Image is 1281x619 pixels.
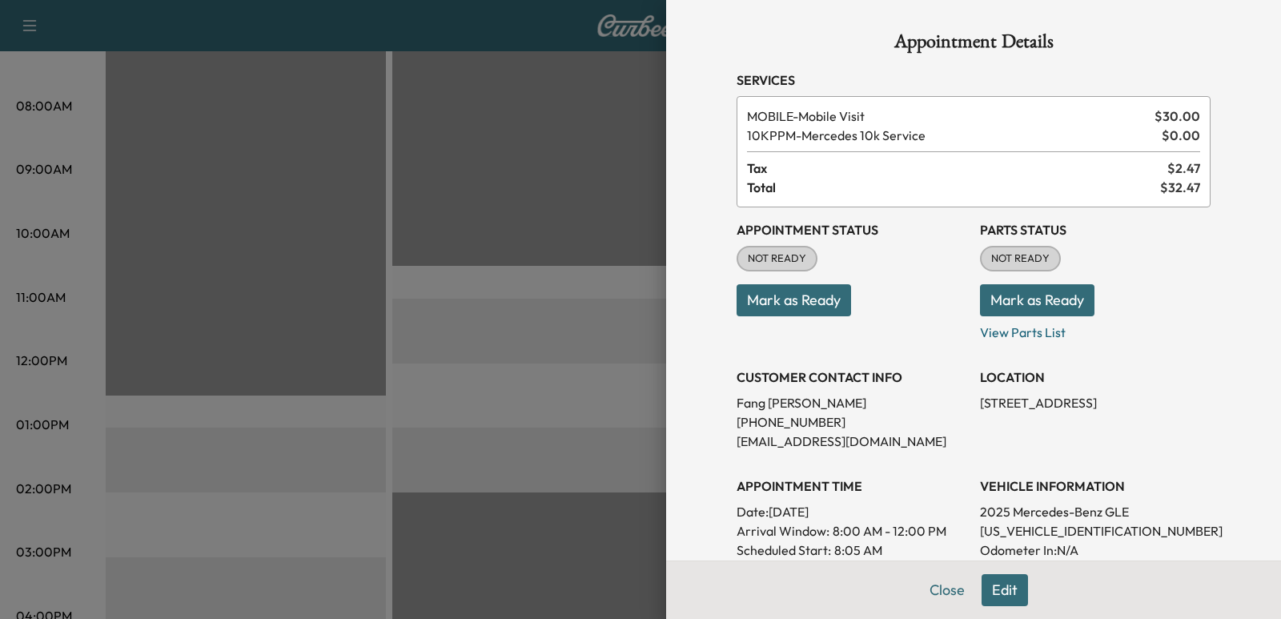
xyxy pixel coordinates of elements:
[737,560,823,579] p: Scheduled End:
[980,393,1211,412] p: [STREET_ADDRESS]
[737,393,967,412] p: Fang [PERSON_NAME]
[747,178,1160,197] span: Total
[747,126,1155,145] span: Mercedes 10k Service
[737,70,1211,90] h3: Services
[982,251,1059,267] span: NOT READY
[1155,107,1200,126] span: $ 30.00
[738,251,816,267] span: NOT READY
[737,32,1211,58] h1: Appointment Details
[737,521,967,541] p: Arrival Window:
[737,476,967,496] h3: APPOINTMENT TIME
[982,574,1028,606] button: Edit
[737,502,967,521] p: Date: [DATE]
[980,316,1211,342] p: View Parts List
[980,220,1211,239] h3: Parts Status
[833,521,946,541] span: 8:00 AM - 12:00 PM
[737,541,831,560] p: Scheduled Start:
[834,541,882,560] p: 8:05 AM
[980,284,1094,316] button: Mark as Ready
[747,107,1148,126] span: Mobile Visit
[737,412,967,432] p: [PHONE_NUMBER]
[737,220,967,239] h3: Appointment Status
[980,521,1211,541] p: [US_VEHICLE_IDENTIFICATION_NUMBER]
[980,541,1211,560] p: Odometer In: N/A
[1162,126,1200,145] span: $ 0.00
[826,560,873,579] p: 9:59 AM
[980,502,1211,521] p: 2025 Mercedes-Benz GLE
[980,368,1211,387] h3: LOCATION
[737,284,851,316] button: Mark as Ready
[919,574,975,606] button: Close
[737,432,967,451] p: [EMAIL_ADDRESS][DOMAIN_NAME]
[980,560,1211,579] p: Odometer Out: N/A
[747,159,1167,178] span: Tax
[1160,178,1200,197] span: $ 32.47
[737,368,967,387] h3: CUSTOMER CONTACT INFO
[980,476,1211,496] h3: VEHICLE INFORMATION
[1167,159,1200,178] span: $ 2.47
